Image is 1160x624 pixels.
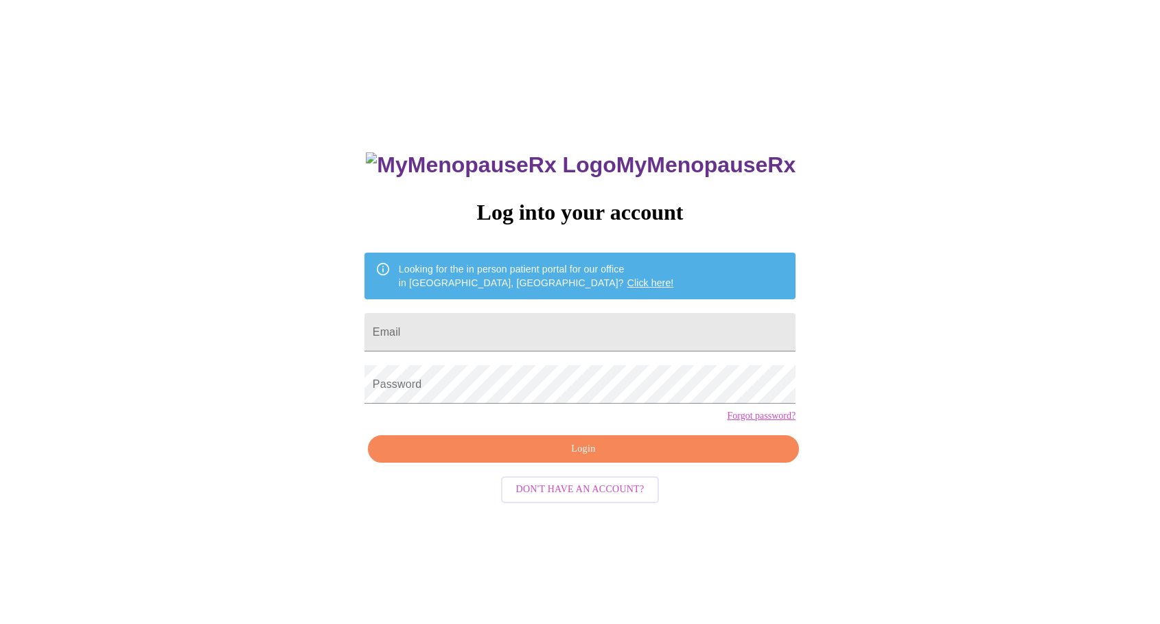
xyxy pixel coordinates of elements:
a: Forgot password? [727,411,796,421]
img: MyMenopauseRx Logo [366,152,616,178]
h3: MyMenopauseRx [366,152,796,178]
button: Login [368,435,799,463]
h3: Log into your account [364,200,796,225]
a: Click here! [627,277,674,288]
div: Looking for the in person patient portal for our office in [GEOGRAPHIC_DATA], [GEOGRAPHIC_DATA]? [399,257,674,295]
button: Don't have an account? [501,476,660,503]
span: Don't have an account? [516,481,645,498]
a: Don't have an account? [498,483,663,494]
span: Login [384,441,783,458]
